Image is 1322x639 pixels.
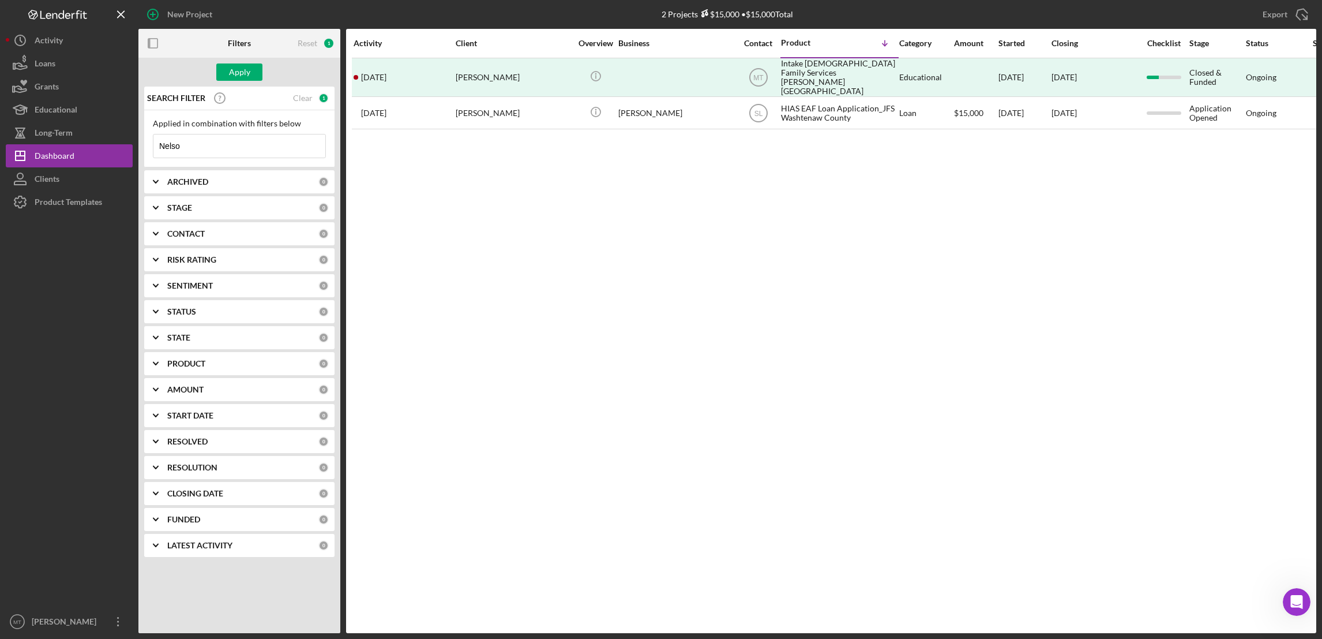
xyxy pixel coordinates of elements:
span: $15,000 [954,108,983,118]
div: Amount [954,39,997,48]
div: [PERSON_NAME] [618,98,734,128]
div: $15,000 [698,9,739,19]
div: Activity [354,39,455,48]
div: Started [998,39,1050,48]
div: HIAS EAF Loan Application_JFS Washtenaw County [781,98,896,128]
div: [PERSON_NAME] [29,610,104,636]
button: Dashboard [6,144,133,167]
div: 1 [318,93,329,103]
div: Product Templates [35,190,102,216]
div: Applied in combination with filters below [153,119,326,128]
div: [PERSON_NAME] [456,59,571,96]
div: Activity [35,29,63,55]
text: MT [13,619,21,625]
div: Educational [899,59,953,96]
b: Filters [228,39,251,48]
text: SL [754,110,763,118]
div: 0 [318,281,329,291]
div: Category [899,39,953,48]
div: 2 Projects • $15,000 Total [662,9,793,19]
div: Closed & Funded [1189,59,1245,96]
div: 0 [318,307,329,317]
div: 0 [318,229,329,239]
div: Ongoing [1246,73,1276,82]
div: Reset [298,39,317,48]
div: Clear [293,94,313,103]
time: [DATE] [1051,108,1077,118]
button: Grants [6,75,133,98]
text: MT [753,74,764,82]
div: Business [618,39,734,48]
iframe: Intercom live chat [1283,588,1310,616]
time: 2024-12-28 04:31 [361,73,386,82]
button: MT[PERSON_NAME] [6,610,133,633]
div: Client [456,39,571,48]
div: 0 [318,514,329,525]
b: RISK RATING [167,255,216,264]
div: Closing [1051,39,1138,48]
b: SENTIMENT [167,281,213,290]
button: Clients [6,167,133,190]
b: STAGE [167,203,192,212]
div: Apply [229,63,250,81]
button: Long-Term [6,121,133,144]
b: STATUS [167,307,196,316]
div: 0 [318,177,329,187]
div: 0 [318,255,329,265]
div: 0 [318,488,329,499]
div: 0 [318,384,329,395]
div: 0 [318,203,329,213]
div: Grants [35,75,59,101]
button: Product Templates [6,190,133,214]
div: Export [1263,3,1287,26]
div: Contact [737,39,780,48]
b: SEARCH FILTER [147,94,205,103]
button: New Project [138,3,224,26]
button: Export [1251,3,1316,26]
button: Activity [6,29,133,52]
div: Loan [899,98,953,128]
b: AMOUNT [167,385,204,394]
div: Intake [DEMOGRAPHIC_DATA] Family Services [PERSON_NAME][GEOGRAPHIC_DATA] [781,59,896,96]
button: Educational [6,98,133,121]
div: Status [1246,39,1301,48]
b: RESOLUTION [167,463,217,472]
div: [DATE] [998,98,1050,128]
div: 0 [318,462,329,473]
div: [PERSON_NAME] [456,98,571,128]
div: Long-Term [35,121,73,147]
div: 1 [323,38,335,49]
div: 0 [318,540,329,551]
b: CLOSING DATE [167,489,223,498]
div: Ongoing [1246,109,1276,118]
div: [DATE] [998,59,1050,96]
div: Application Opened [1189,98,1245,128]
div: New Project [167,3,212,26]
time: 2024-12-28 04:30 [361,109,386,118]
button: Loans [6,52,133,75]
b: STATE [167,333,190,342]
div: Educational [35,98,77,124]
b: LATEST ACTIVITY [167,541,232,550]
div: Checklist [1139,39,1188,48]
div: 0 [318,332,329,343]
div: 0 [318,436,329,447]
div: Overview [574,39,617,48]
button: Apply [216,63,262,81]
div: Loans [35,52,55,78]
div: Clients [35,167,59,193]
b: START DATE [167,411,213,420]
b: RESOLVED [167,437,208,446]
div: 0 [318,410,329,421]
time: [DATE] [1051,72,1077,82]
div: Stage [1189,39,1245,48]
b: ARCHIVED [167,177,208,186]
div: 0 [318,358,329,369]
